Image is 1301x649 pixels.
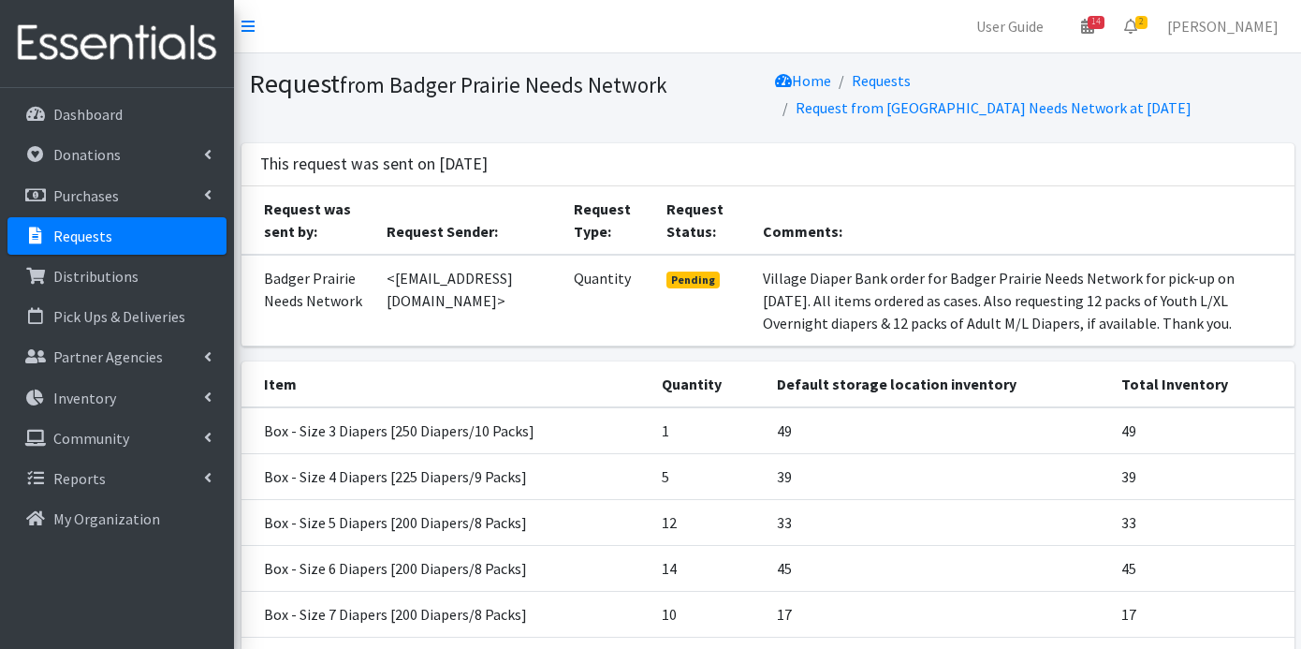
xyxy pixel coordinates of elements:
[7,217,227,255] a: Requests
[775,71,831,90] a: Home
[7,420,227,457] a: Community
[249,67,761,100] h1: Request
[1110,545,1294,591] td: 45
[650,545,766,591] td: 14
[7,338,227,376] a: Partner Agencies
[752,186,1294,255] th: Comments:
[1135,16,1148,29] span: 2
[241,255,376,347] td: Badger Prairie Needs Network
[53,469,106,488] p: Reports
[666,272,720,288] span: Pending
[1110,453,1294,499] td: 39
[1088,16,1104,29] span: 14
[241,361,650,407] th: Item
[53,509,160,528] p: My Organization
[650,499,766,545] td: 12
[650,453,766,499] td: 5
[53,429,129,448] p: Community
[241,453,650,499] td: Box - Size 4 Diapers [225 Diapers/9 Packs]
[7,258,227,295] a: Distributions
[7,298,227,335] a: Pick Ups & Deliveries
[241,186,376,255] th: Request was sent by:
[650,591,766,637] td: 10
[53,347,163,366] p: Partner Agencies
[766,407,1110,454] td: 49
[241,499,650,545] td: Box - Size 5 Diapers [200 Diapers/8 Packs]
[766,499,1110,545] td: 33
[241,591,650,637] td: Box - Size 7 Diapers [200 Diapers/8 Packs]
[375,186,563,255] th: Request Sender:
[340,71,667,98] small: from Badger Prairie Needs Network
[53,227,112,245] p: Requests
[7,177,227,214] a: Purchases
[53,105,123,124] p: Dashboard
[1066,7,1109,45] a: 14
[7,379,227,417] a: Inventory
[1110,407,1294,454] td: 49
[7,500,227,538] a: My Organization
[1110,591,1294,637] td: 17
[563,186,655,255] th: Request Type:
[53,307,185,326] p: Pick Ups & Deliveries
[375,255,563,347] td: <[EMAIL_ADDRESS][DOMAIN_NAME]>
[1109,7,1152,45] a: 2
[53,267,139,286] p: Distributions
[7,136,227,173] a: Donations
[766,591,1110,637] td: 17
[961,7,1059,45] a: User Guide
[7,12,227,75] img: HumanEssentials
[752,255,1294,347] td: Village Diaper Bank order for Badger Prairie Needs Network for pick-up on [DATE]. All items order...
[1152,7,1294,45] a: [PERSON_NAME]
[796,98,1191,117] a: Request from [GEOGRAPHIC_DATA] Needs Network at [DATE]
[650,361,766,407] th: Quantity
[53,145,121,164] p: Donations
[1110,499,1294,545] td: 33
[260,155,488,174] h3: This request was sent on [DATE]
[852,71,911,90] a: Requests
[650,407,766,454] td: 1
[1110,361,1294,407] th: Total Inventory
[655,186,752,255] th: Request Status:
[53,389,116,407] p: Inventory
[7,96,227,133] a: Dashboard
[241,545,650,591] td: Box - Size 6 Diapers [200 Diapers/8 Packs]
[563,255,655,347] td: Quantity
[7,460,227,497] a: Reports
[766,361,1110,407] th: Default storage location inventory
[766,545,1110,591] td: 45
[766,453,1110,499] td: 39
[53,186,119,205] p: Purchases
[241,407,650,454] td: Box - Size 3 Diapers [250 Diapers/10 Packs]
